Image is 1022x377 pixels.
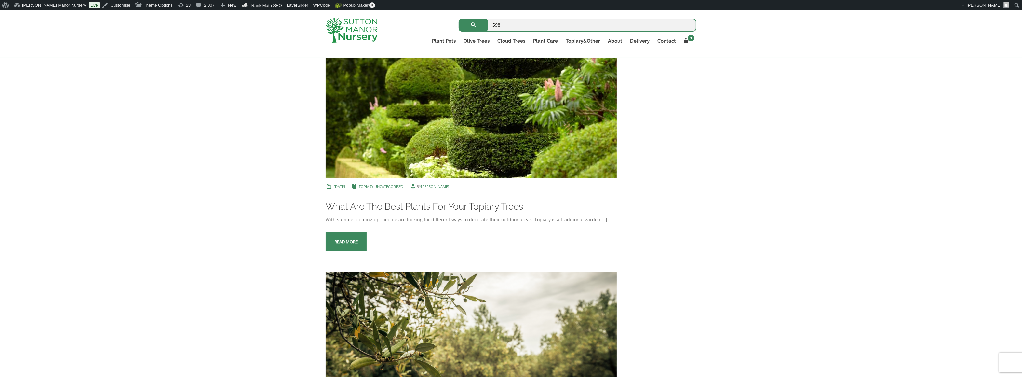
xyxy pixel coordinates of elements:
a: Olive Tree Care: Everything You Need to Know [326,339,617,345]
span: , [352,184,403,189]
a: Olive Trees [460,36,493,46]
span: 0 [369,2,375,8]
a: Read more [326,232,367,251]
a: Contact [653,36,680,46]
a: 1 [680,36,696,46]
a: About [604,36,626,46]
a: Topiary&Other [562,36,604,46]
span: [PERSON_NAME] [967,3,1002,7]
a: Plant Care [529,36,562,46]
span: by [410,184,449,189]
img: logo [326,17,378,43]
a: Uncategorised [374,184,403,189]
a: Plant Pots [428,36,460,46]
input: Search... [459,19,696,32]
a: Live [89,2,100,8]
a: Delivery [626,36,653,46]
img: What Are The Best Plants For Your Topiary Trees - topiary trees [326,38,617,178]
a: [PERSON_NAME] [421,184,449,189]
a: What Are The Best Plants For Your Topiary Trees [326,201,523,212]
span: 1 [688,35,694,41]
a: Topiary [359,184,373,189]
a: [DATE] [334,184,345,189]
a: What Are The Best Plants For Your Topiary Trees [326,104,617,110]
span: Rank Math SEO [251,3,282,8]
a: Cloud Trees [493,36,529,46]
div: With summer coming up, people are looking for different ways to decorate their outdoor areas. Top... [326,216,696,224]
a: […] [600,216,607,223]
